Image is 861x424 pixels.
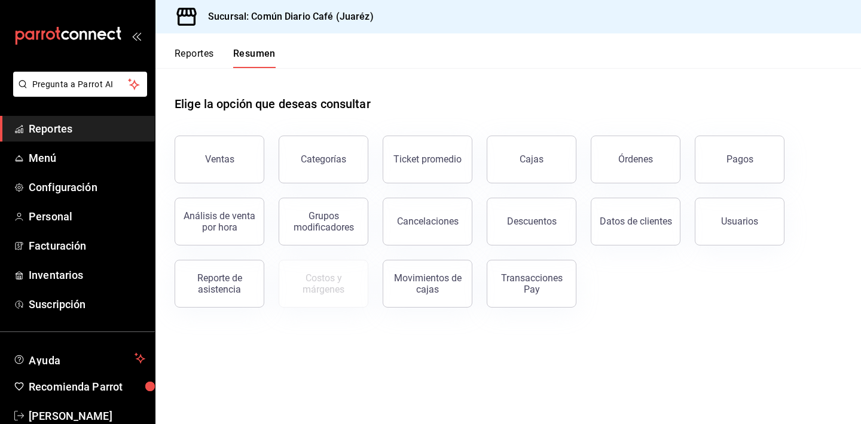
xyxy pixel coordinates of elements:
[279,198,368,245] button: Grupos modificadores
[487,260,576,308] button: Transacciones Pay
[29,296,145,312] span: Suscripción
[695,198,784,245] button: Usuarios
[29,351,130,365] span: Ayuda
[397,216,459,227] div: Cancelaciones
[175,95,371,113] h1: Elige la opción que deseas consultar
[279,136,368,183] button: Categorías
[233,48,276,68] button: Resumen
[29,408,145,424] span: [PERSON_NAME]
[393,153,462,165] div: Ticket promedio
[286,272,361,295] div: Costos y márgenes
[182,272,257,295] div: Reporte de asistencia
[600,216,672,227] div: Datos de clientes
[205,153,234,165] div: Ventas
[175,48,214,68] button: Reportes
[132,31,141,41] button: open_drawer_menu
[383,260,472,308] button: Movimientos de cajas
[182,210,257,233] div: Análisis de venta por hora
[29,267,145,283] span: Inventarios
[13,72,147,97] button: Pregunta a Parrot AI
[591,198,680,245] button: Datos de clientes
[175,260,264,308] button: Reporte de asistencia
[29,150,145,166] span: Menú
[175,198,264,245] button: Análisis de venta por hora
[29,379,145,395] span: Recomienda Parrot
[175,136,264,183] button: Ventas
[279,260,368,308] button: Contrata inventarios para ver este reporte
[390,272,465,295] div: Movimientos de cajas
[383,136,472,183] button: Ticket promedio
[301,153,346,165] div: Categorías
[29,238,145,254] span: Facturación
[618,153,653,165] div: Órdenes
[286,210,361,233] div: Grupos modificadores
[591,136,680,183] button: Órdenes
[520,152,544,167] div: Cajas
[721,216,758,227] div: Usuarios
[726,153,753,165] div: Pagos
[487,198,576,245] button: Descuentos
[199,10,374,24] h3: Sucursal: Común Diario Café (Juaréz)
[383,198,472,245] button: Cancelaciones
[695,136,784,183] button: Pagos
[32,78,129,91] span: Pregunta a Parrot AI
[8,87,147,99] a: Pregunta a Parrot AI
[29,179,145,195] span: Configuración
[494,272,569,295] div: Transacciones Pay
[507,216,557,227] div: Descuentos
[29,208,145,225] span: Personal
[175,48,276,68] div: navigation tabs
[29,121,145,137] span: Reportes
[487,136,576,183] a: Cajas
